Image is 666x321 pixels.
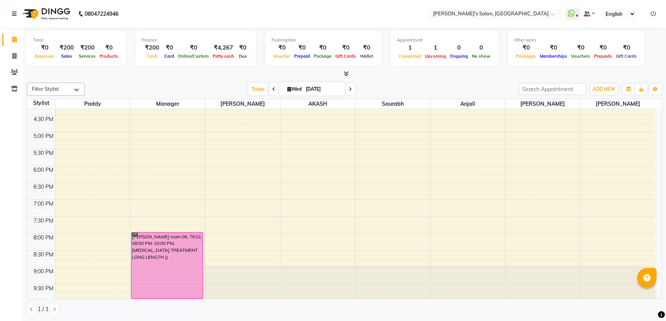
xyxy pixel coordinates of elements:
span: Products [98,53,120,59]
span: Petty cash [211,53,236,59]
div: Other sales [514,37,639,43]
div: ₹0 [33,43,57,52]
div: ₹0 [271,43,292,52]
div: Redemption [271,37,375,43]
span: Gift Cards [614,53,639,59]
div: 9:30 PM [32,284,55,293]
span: Saurabh [355,99,430,109]
span: [PERSON_NAME] [580,99,655,109]
div: 4:30 PM [32,115,55,123]
div: Appointment [397,37,492,43]
span: Expenses [33,53,57,59]
span: Wed [285,86,303,92]
div: 5:00 PM [32,132,55,140]
span: Gift Cards [333,53,358,59]
div: ₹0 [333,43,358,52]
div: 8:00 PM [32,234,55,242]
span: Package [312,53,333,59]
span: Paddy [55,99,130,109]
img: logo [20,3,72,25]
div: [PERSON_NAME] mam 06, TK02, 08:00 PM-10:00 PM, [MEDICAL_DATA] TREATMENT LONG LENGTH () [132,233,203,298]
span: Prepaids [592,53,614,59]
div: ₹200 [142,43,162,52]
div: ₹4,267 [211,43,236,52]
span: Prepaid [292,53,312,59]
span: Upcoming [423,53,448,59]
div: ₹0 [592,43,614,52]
span: [PERSON_NAME] [205,99,280,109]
span: Cash [145,53,160,59]
span: Memberships [538,53,569,59]
div: 9:00 PM [32,268,55,276]
div: 7:30 PM [32,217,55,225]
span: Online/Custom [176,53,211,59]
div: 1 [423,43,448,52]
div: ₹0 [292,43,312,52]
span: Completed [397,53,423,59]
div: ₹0 [162,43,176,52]
div: ₹0 [236,43,250,52]
span: Today [248,83,268,95]
button: ADD NEW [591,84,617,95]
span: Card [162,53,176,59]
div: ₹0 [569,43,592,52]
div: ₹200 [57,43,77,52]
span: Vouchers [569,53,592,59]
div: 5:30 PM [32,149,55,157]
div: 8:30 PM [32,251,55,259]
span: Due [237,53,249,59]
span: No show [470,53,492,59]
div: Stylist [27,99,55,107]
span: Services [77,53,98,59]
div: ₹0 [176,43,211,52]
div: ₹0 [538,43,569,52]
span: Anjali [430,99,505,109]
div: Total [33,37,120,43]
div: ₹200 [77,43,98,52]
span: Sales [59,53,74,59]
b: 08047224946 [85,3,118,25]
div: ₹0 [98,43,120,52]
span: Filter Stylist [32,86,59,92]
div: 7:00 PM [32,200,55,208]
span: Wallet [358,53,375,59]
span: Manager [130,99,205,109]
span: Ongoing [448,53,470,59]
div: 0 [448,43,470,52]
span: AKASH [280,99,355,109]
span: ADD NEW [593,86,615,92]
div: ₹0 [614,43,639,52]
div: Finance [142,37,250,43]
div: ₹0 [312,43,333,52]
div: 0 [470,43,492,52]
span: Voucher [271,53,292,59]
input: Search Appointment [519,83,586,95]
input: 2025-09-03 [303,83,342,95]
span: [PERSON_NAME] [505,99,580,109]
span: Packages [514,53,538,59]
span: 1 / 1 [38,305,48,313]
div: 6:00 PM [32,166,55,174]
div: ₹0 [514,43,538,52]
div: 1 [397,43,423,52]
div: ₹0 [358,43,375,52]
div: 6:30 PM [32,183,55,191]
